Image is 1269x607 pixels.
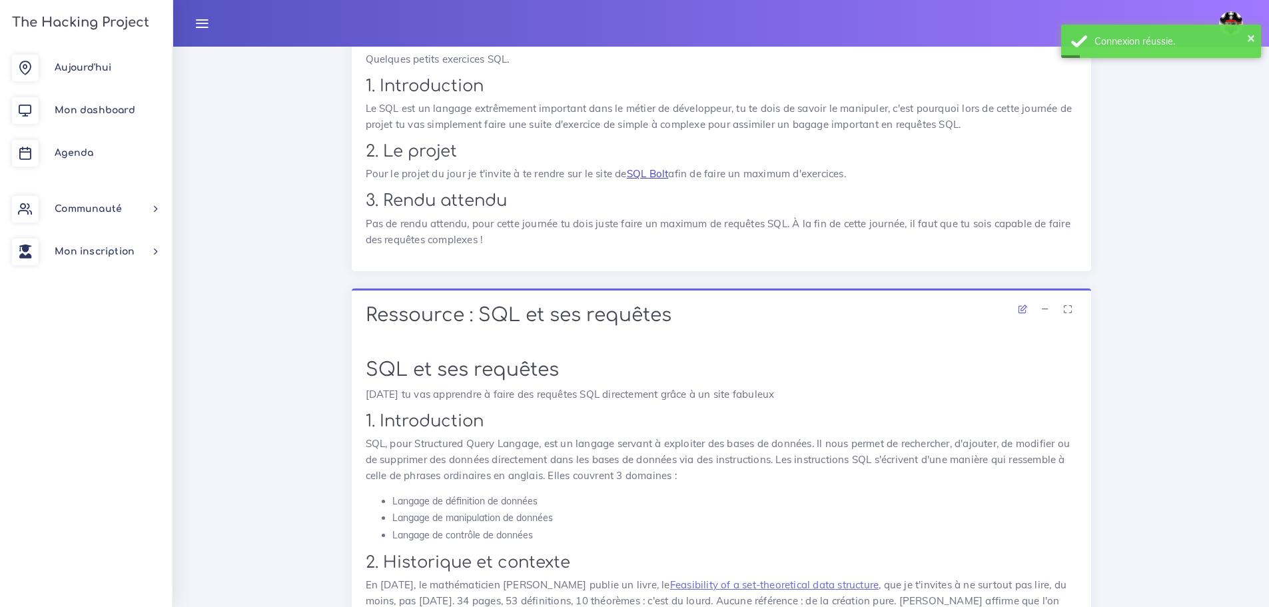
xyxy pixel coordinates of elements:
[366,436,1077,484] p: SQL, pour Structured Query Langage, est un langage servant à exploiter des bases de données. Il n...
[366,386,1077,402] p: [DATE] tu vas apprendre à faire des requêtes SQL directement grâce à un site fabuleux
[366,412,1077,431] h2: 1. Introduction
[55,105,135,115] span: Mon dashboard
[366,51,1077,67] p: Quelques petits exercices SQL.
[627,167,669,180] a: SQL Bolt
[366,101,1077,133] p: Le SQL est un langage extrêmement important dans le métier de développeur, tu te dois de savoir l...
[55,63,111,73] span: Aujourd'hui
[366,166,1077,182] p: Pour le projet du jour je t'invite à te rendre sur le site de afin de faire un maximum d'exercices.
[366,553,1077,572] h2: 2. Historique et contexte
[366,216,1077,248] p: Pas de rendu attendu, pour cette journée tu dois juste faire un maximum de requêtes SQL. À la fin...
[1247,31,1255,44] button: ×
[8,15,149,30] h3: The Hacking Project
[366,359,1077,382] h1: SQL et ses requêtes
[366,191,1077,211] h2: 3. Rendu attendu
[366,142,1077,161] h2: 2. Le projet
[1094,35,1251,48] div: Connexion réussie.
[1219,11,1243,35] img: avatar
[366,304,1077,327] h1: Ressource : SQL et ses requêtes
[55,148,93,158] span: Agenda
[392,527,1077,544] li: Langage de contrôle de données
[366,77,1077,96] h2: 1. Introduction
[55,247,135,257] span: Mon inscription
[670,578,879,591] a: Feasibility of a set-theoretical data structure
[392,493,1077,510] li: Langage de définition de données
[55,204,122,214] span: Communauté
[392,510,1077,526] li: Langage de manipulation de données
